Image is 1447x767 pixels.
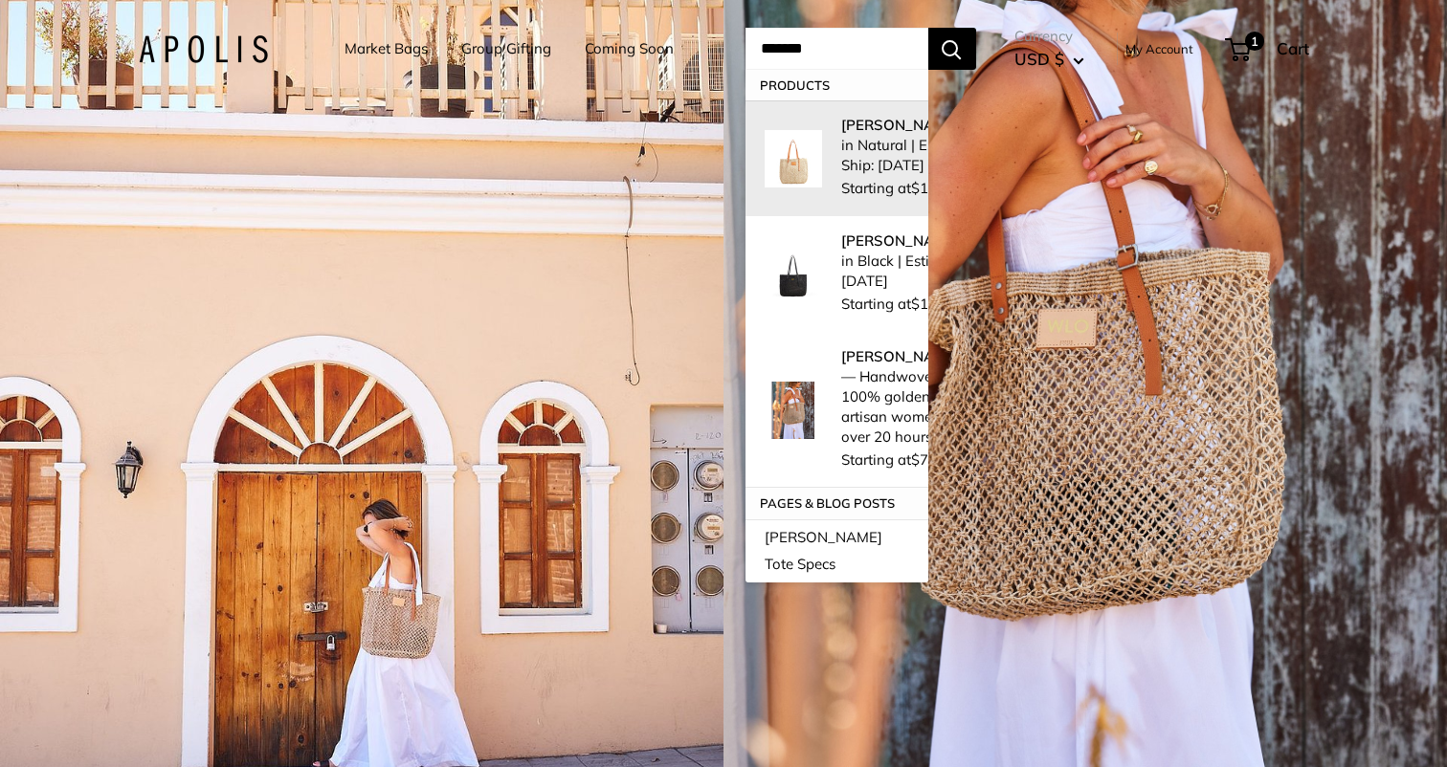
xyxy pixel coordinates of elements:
p: Woven — Handwoven from 100% golden jute by artisan women taking over 20 hours to craft. [841,346,1008,447]
span: 1 [1244,32,1263,51]
p: Products [746,70,928,100]
span: $73 [911,450,937,469]
p: Pages & Blog posts [746,488,928,518]
img: Mercado Woven in Black | Estimated Ship: Oct. 19th [765,246,822,303]
strong: [PERSON_NAME] [841,347,960,365]
img: Mercado Woven in Natural | Estimated Ship: Oct. 19th [765,130,822,187]
input: Search... [746,28,928,70]
a: [PERSON_NAME] Tote Specs [746,519,928,582]
span: Currency [1014,23,1084,50]
a: Market Bags [345,35,428,62]
a: 1 Cart [1227,33,1309,64]
span: $153 [911,295,946,313]
button: Search [928,28,976,70]
img: Apolis [139,35,268,63]
a: Mercado Woven — Handwoven from 100% golden jute by artisan women taking over 20 hours to craft. [... [746,332,928,488]
span: USD $ [1014,49,1064,69]
a: Coming Soon [585,35,674,62]
strong: [PERSON_NAME] [841,116,960,134]
span: Starting at [841,450,937,469]
button: USD $ [1014,44,1084,75]
span: Starting at [841,295,946,313]
a: My Account [1125,37,1193,60]
span: Cart [1277,38,1309,58]
p: Woven in Black | Estimated Ship: [DATE] [841,230,1008,291]
a: Mercado Woven in Natural | Estimated Ship: Oct. 19th [PERSON_NAME]Woven in Natural | Estimated Sh... [746,100,928,216]
span: Starting at [841,179,946,197]
strong: [PERSON_NAME] [841,231,960,250]
img: Mercado Woven — Handwoven from 100% golden jute by artisan women taking over 20 hours to craft. [765,382,822,439]
a: Mercado Woven in Black | Estimated Ship: Oct. 19th [PERSON_NAME]Woven in Black | Estimated Ship: ... [746,216,928,332]
span: $153 [911,179,946,197]
a: Group Gifting [461,35,551,62]
p: Woven in Natural | Estimated Ship: [DATE] [841,115,1008,175]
